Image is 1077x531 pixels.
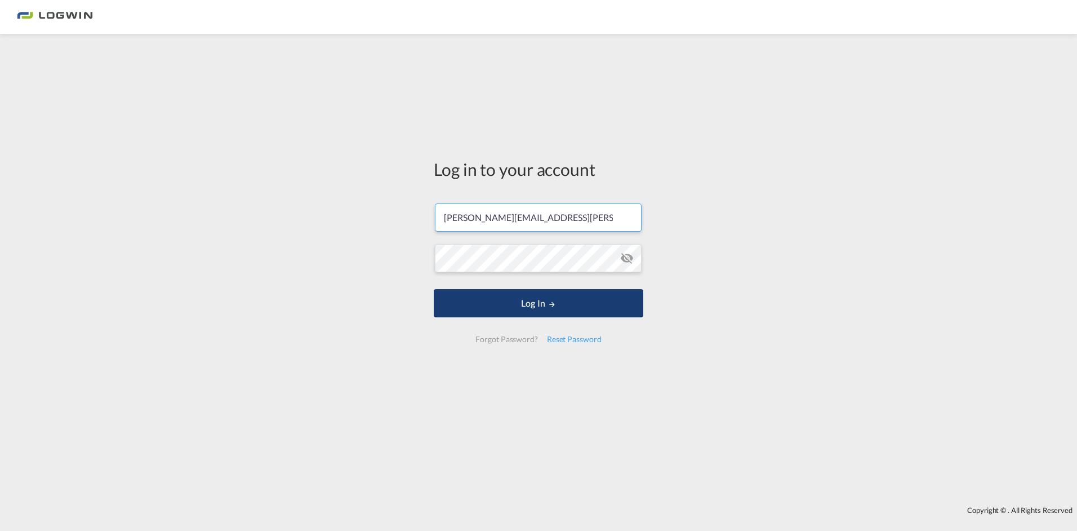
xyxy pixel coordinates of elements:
md-icon: icon-eye-off [620,251,634,265]
img: bc73a0e0d8c111efacd525e4c8ad7d32.png [17,5,93,30]
div: Forgot Password? [471,329,542,349]
div: Log in to your account [434,157,643,181]
div: Reset Password [542,329,606,349]
button: LOGIN [434,289,643,317]
input: Enter email/phone number [435,203,642,232]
